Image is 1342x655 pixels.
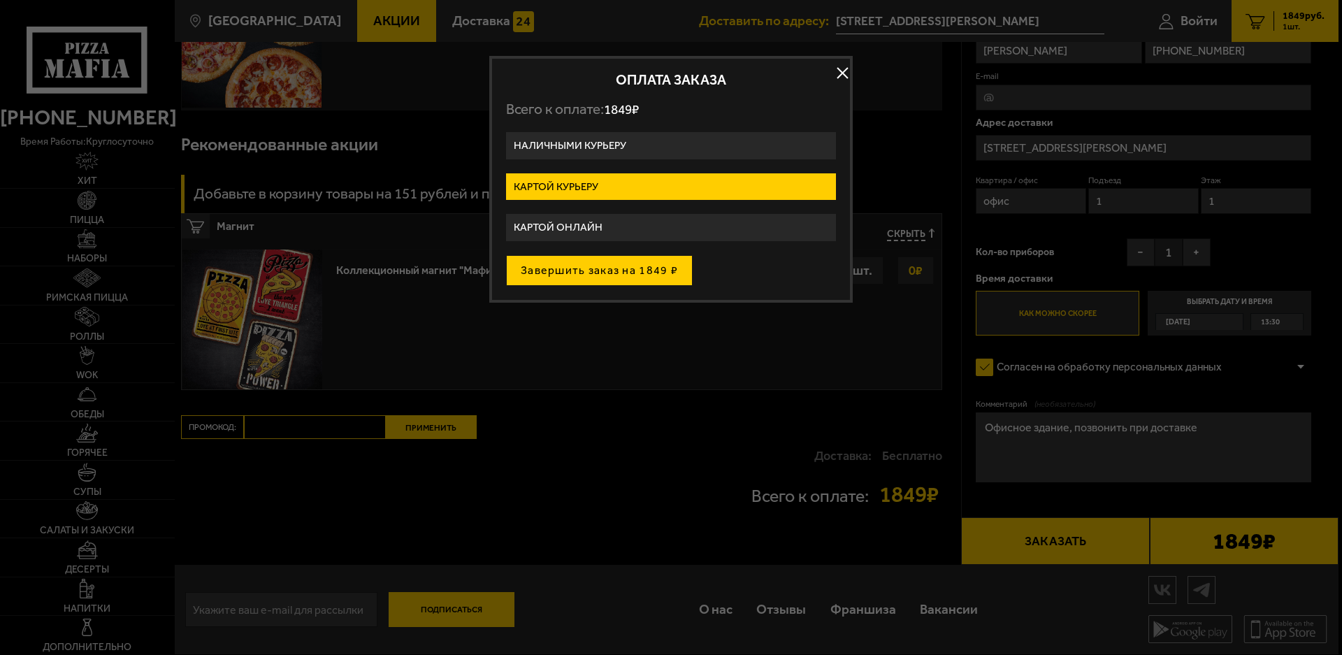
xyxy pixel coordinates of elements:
h2: Оплата заказа [506,73,836,87]
p: Всего к оплате: [506,101,836,118]
label: Картой курьеру [506,173,836,201]
label: Картой онлайн [506,214,836,241]
span: 1849 ₽ [604,101,639,117]
label: Наличными курьеру [506,132,836,159]
button: Завершить заказ на 1849 ₽ [506,255,693,286]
